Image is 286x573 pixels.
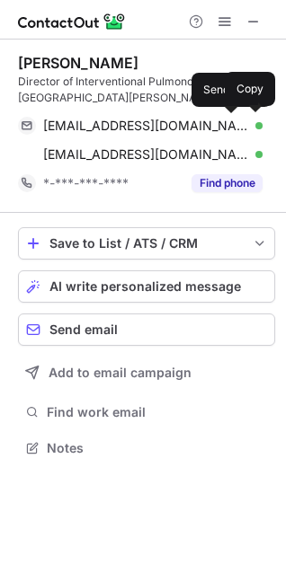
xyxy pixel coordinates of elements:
[49,366,192,380] span: Add to email campaign
[18,313,275,346] button: Send email
[192,174,263,192] button: Reveal Button
[18,11,126,32] img: ContactOut v5.3.10
[47,404,268,420] span: Find work email
[18,270,275,303] button: AI write personalized message
[49,279,241,294] span: AI write personalized message
[49,236,244,251] div: Save to List / ATS / CRM
[18,400,275,425] button: Find work email
[49,322,118,337] span: Send email
[18,74,275,106] div: Director of Interventional Pulmonology at [GEOGRAPHIC_DATA][PERSON_NAME]
[43,118,249,134] span: [EMAIL_ADDRESS][DOMAIN_NAME]
[18,436,275,461] button: Notes
[18,357,275,389] button: Add to email campaign
[47,440,268,456] span: Notes
[18,54,139,72] div: [PERSON_NAME]
[43,146,249,163] span: [EMAIL_ADDRESS][DOMAIN_NAME]
[18,227,275,260] button: save-profile-one-click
